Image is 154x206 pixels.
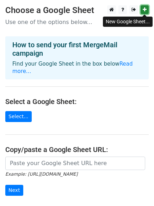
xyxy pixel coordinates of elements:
[5,185,23,196] input: Next
[5,157,145,170] input: Paste your Google Sheet URL here
[5,97,149,106] h4: Select a Google Sheet:
[12,41,142,57] h4: How to send your first MergeMail campaign
[12,61,133,74] a: Read more...
[5,111,32,122] a: Select...
[119,172,154,206] iframe: Chat Widget
[5,5,149,16] h3: Choose a Google Sheet
[5,18,149,26] p: Use one of the options below...
[103,17,153,27] div: New Google Sheet...
[12,60,142,75] p: Find your Google Sheet in the box below
[5,145,149,154] h4: Copy/paste a Google Sheet URL:
[5,171,78,177] small: Example: [URL][DOMAIN_NAME]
